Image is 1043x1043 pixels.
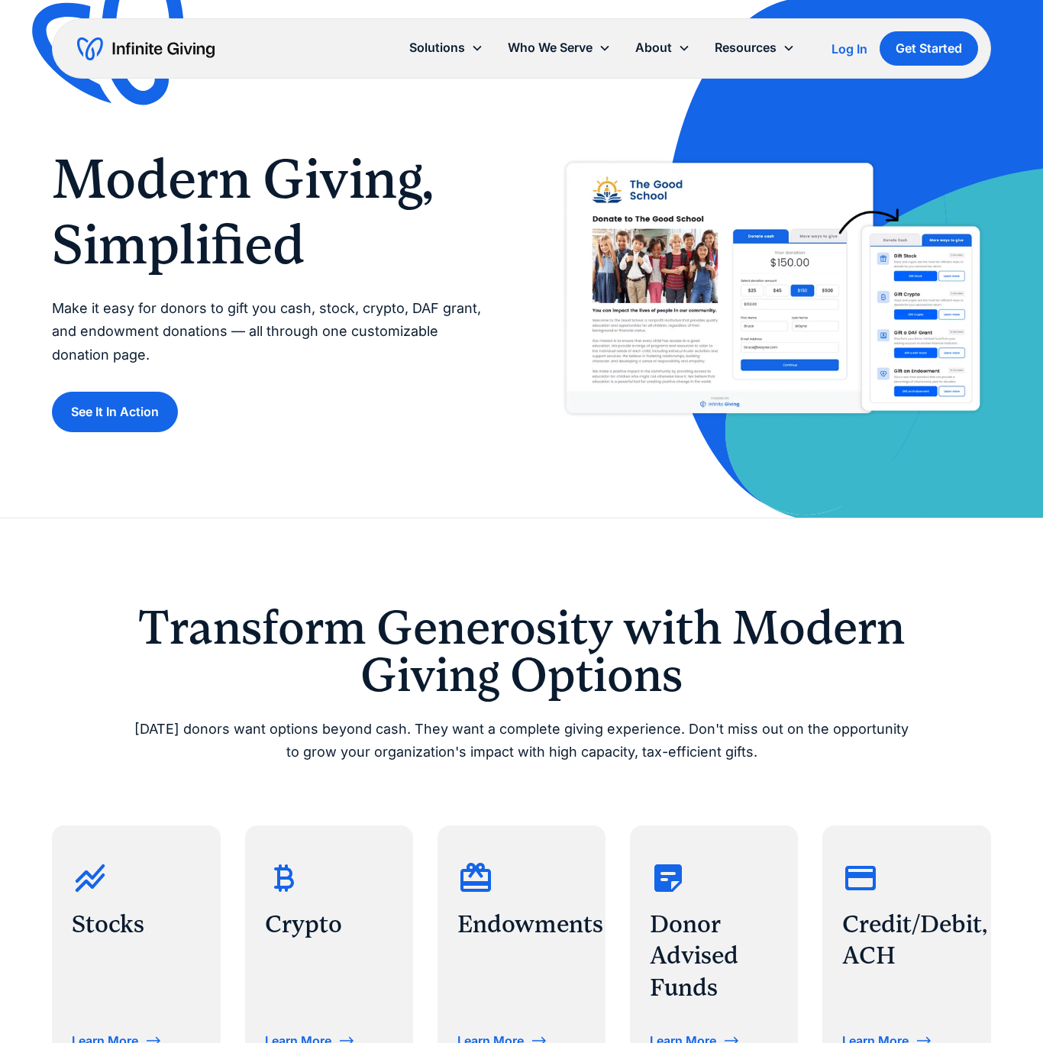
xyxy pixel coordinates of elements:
[52,392,178,432] a: See It In Action
[72,909,200,941] h3: Stocks
[623,31,702,64] div: About
[831,43,867,55] div: Log In
[715,37,777,58] div: Resources
[52,297,491,367] p: Make it easy for donors to gift you cash, stock, crypto, DAF grant, and endowment donations — all...
[831,40,867,58] a: Log In
[265,909,393,941] h3: Crypto
[77,37,215,61] a: home
[702,31,807,64] div: Resources
[397,31,496,64] div: Solutions
[650,909,778,1004] h3: Donor Advised Funds
[635,37,672,58] div: About
[131,604,912,699] h2: Transform Generosity with Modern Giving Options
[409,37,465,58] div: Solutions
[131,718,912,764] p: [DATE] donors want options beyond cash. They want a complete giving experience. Don't miss out on...
[880,31,978,66] a: Get Started
[842,909,970,972] h3: Credit/Debit, ACH
[457,909,586,941] h3: Endowments
[52,147,491,279] h1: Modern Giving, Simplified
[496,31,623,64] div: Who We Serve
[508,37,593,58] div: Who We Serve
